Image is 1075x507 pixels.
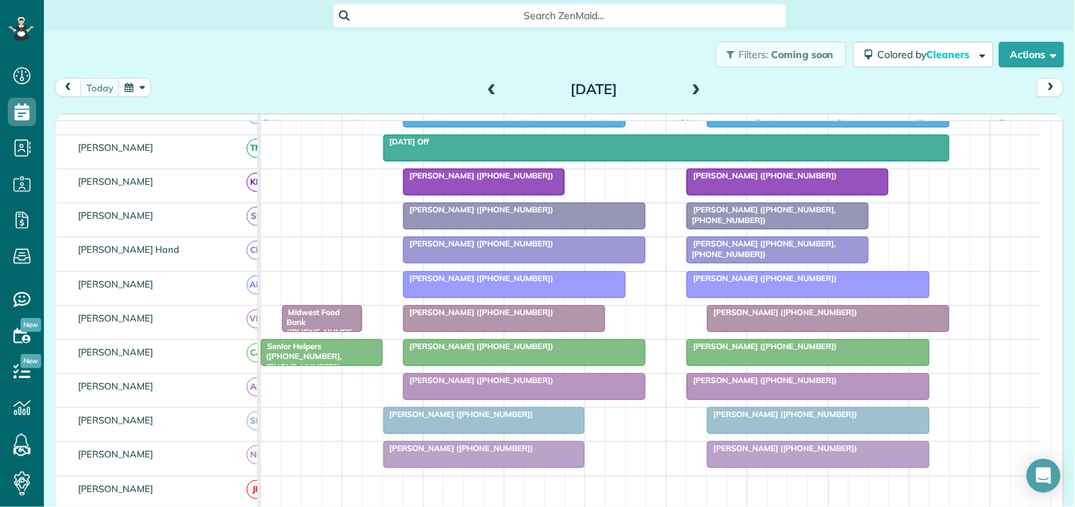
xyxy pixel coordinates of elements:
span: SM [247,411,266,431]
span: [DATE] Off [383,137,430,147]
span: [PERSON_NAME] ([PHONE_NUMBER]) [383,443,534,453]
span: [PERSON_NAME] [75,346,157,358]
span: [PERSON_NAME] ([PHONE_NUMBER]) [707,307,858,317]
span: Colored by [878,48,975,61]
span: [PERSON_NAME] ([PHONE_NUMBER]) [686,341,838,351]
span: KD [247,173,266,192]
span: [PERSON_NAME] ([PHONE_NUMBER]) [686,375,838,385]
span: 9am [424,118,450,129]
span: [PERSON_NAME] ([PHONE_NUMBER]) [403,307,554,317]
span: [PERSON_NAME] [75,448,157,460]
span: [PERSON_NAME] ([PHONE_NUMBER], [PHONE_NUMBER]) [686,205,836,224]
span: [PERSON_NAME] [75,142,157,153]
span: 11am [585,118,617,129]
span: JP [247,480,266,499]
span: [PERSON_NAME] [75,278,157,290]
span: [PERSON_NAME] ([PHONE_NUMBER]) [383,409,534,419]
h2: [DATE] [505,81,682,97]
span: [PERSON_NAME] [75,380,157,392]
span: [PERSON_NAME] ([PHONE_NUMBER]) [403,375,554,385]
span: 4pm [991,118,1016,129]
div: Open Intercom Messenger [1027,459,1061,493]
span: 10am [505,118,536,129]
span: [PERSON_NAME] ([PHONE_NUMBER]) [686,273,838,283]
span: Filters: [739,48,769,61]
span: 12pm [667,118,697,129]
span: [PERSON_NAME] ([PHONE_NUMBER]) [707,443,858,453]
span: CH [247,241,266,260]
span: 7am [261,118,287,129]
span: [PERSON_NAME] ([PHONE_NUMBER]) [686,171,838,181]
span: 2pm [829,118,854,129]
span: [PERSON_NAME] [75,414,157,426]
span: AM [247,275,266,295]
button: today [80,78,120,97]
span: SC [247,207,266,226]
span: [PERSON_NAME] ([PHONE_NUMBER]) [403,239,554,249]
span: [PERSON_NAME] ([PHONE_NUMBER]) [707,409,858,419]
span: [PERSON_NAME] [75,312,157,324]
span: 8am [342,118,368,129]
span: [PERSON_NAME] ([PHONE_NUMBER]) [403,341,554,351]
span: 1pm [748,118,772,129]
span: [PERSON_NAME] [75,210,157,221]
span: Senior Helpers ([PHONE_NUMBER], [PHONE_NUMBER]) [260,341,342,372]
span: 3pm [910,118,935,129]
span: AH [247,377,266,397]
span: [PERSON_NAME] [75,176,157,187]
span: [PERSON_NAME] ([PHONE_NUMBER]) [403,205,554,215]
span: TM [247,139,266,158]
span: [PERSON_NAME] ([PHONE_NUMBER], [PHONE_NUMBER]) [686,239,836,258]
span: Coming soon [771,48,835,61]
span: VM [247,309,266,329]
span: [PERSON_NAME] Hand [75,244,182,255]
button: prev [55,78,81,97]
span: [PERSON_NAME] ([PHONE_NUMBER]) [403,171,554,181]
span: Midwest Food Bank ([PHONE_NUMBER]) [281,307,353,348]
button: Colored byCleaners [853,42,994,67]
span: Cleaners [927,48,972,61]
span: ND [247,445,266,465]
button: next [1037,78,1064,97]
span: [PERSON_NAME] [75,483,157,494]
span: New [21,318,41,332]
span: [PERSON_NAME] ([PHONE_NUMBER]) [403,273,554,283]
span: CA [247,343,266,363]
button: Actions [999,42,1064,67]
span: New [21,354,41,368]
